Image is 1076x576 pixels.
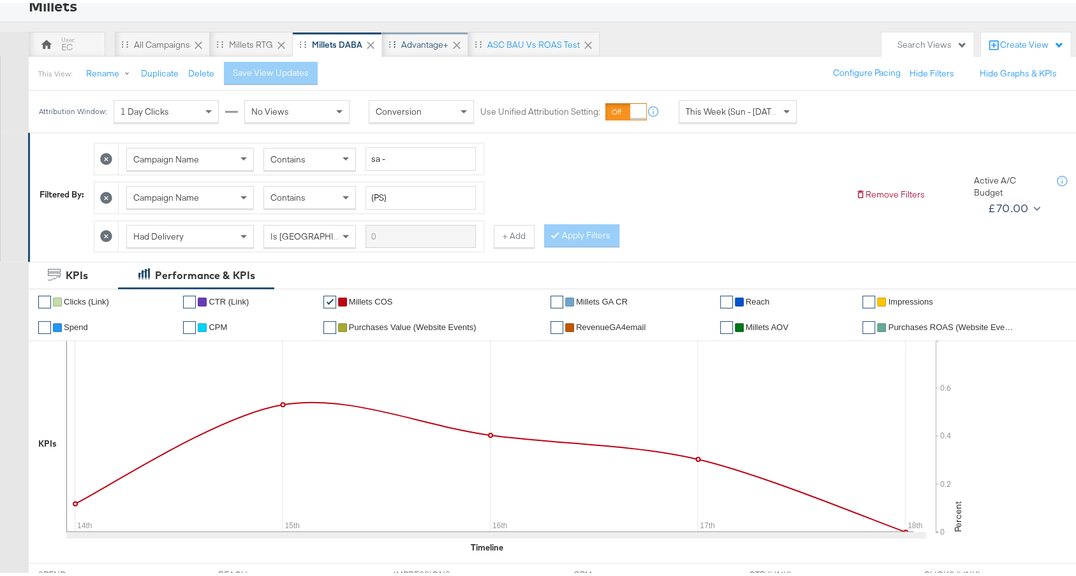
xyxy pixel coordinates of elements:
div: All Campaigns [134,36,190,48]
div: Drag to reorder tab [475,38,482,45]
div: Timeline [471,538,503,551]
button: £70.00 [983,195,1043,215]
div: Active A/C Budget [974,171,1044,195]
div: £70.00 [988,196,1028,215]
span: Millets AOV [746,319,788,329]
span: This Week (Sun - [DATE]) [686,103,781,114]
div: This View: [38,66,72,76]
a: ✔ [550,292,563,305]
a: ✔ [323,318,336,331]
span: RevenueGA4email [576,319,645,329]
span: CPM [209,319,227,329]
span: Is [GEOGRAPHIC_DATA] [270,227,368,239]
span: CTR (Link) [209,294,249,303]
button: Configure Pacing [824,59,910,82]
div: Millets RTG [229,36,273,48]
button: Hide Graphs & KPIs [980,64,1057,76]
span: Purchases Value (Website Events) [349,319,476,329]
input: Enter a search term [365,144,476,168]
span: Conversion [376,103,422,114]
text: Percent [952,498,964,529]
label: Use Unified Attribution Setting: [480,103,600,115]
span: Campaign Name [133,150,199,162]
span: Reach [746,294,770,303]
a: ✔ [323,292,336,305]
span: Contains [270,189,306,200]
span: Clicks (Link) [64,294,109,303]
a: ✔ [183,318,196,331]
div: Millets DABA [312,36,362,48]
span: 1 Day Clicks [121,103,169,114]
div: Attribution Window: [38,104,107,113]
div: Drag to reorder tab [299,38,306,45]
span: Millets COS [349,294,393,303]
a: ✔ [183,292,196,305]
span: No Views [251,103,289,114]
div: Search Views [897,36,967,48]
span: Contains [270,150,306,162]
div: Drag to reorder tab [388,38,395,45]
div: Drag to reorder tab [121,38,128,45]
div: EC [61,38,73,50]
div: KPIs [38,435,57,447]
div: Advantage+ [401,36,448,48]
button: Duplicate [141,64,179,76]
a: ✔ [38,292,51,305]
a: ✔ [862,318,875,331]
button: Hide Filters [910,64,954,76]
div: KPIs [66,265,88,280]
span: Millets GA CR [576,294,628,303]
a: ✔ [862,292,875,305]
span: Purchases ROAS (Website Events) [888,319,1015,329]
div: Filtered By: [40,185,84,198]
div: Create View [1000,36,1064,48]
a: ✔ [38,318,51,331]
span: Campaign Name [133,189,199,200]
div: Drag to reorder tab [216,38,223,45]
span: Impressions [888,294,932,303]
span: Spend [64,319,88,329]
a: ✔ [720,292,733,305]
button: + Add [494,222,534,245]
span: Had Delivery [133,227,184,239]
a: ✔ [550,318,563,331]
button: Remove Filters [855,185,925,198]
a: ✔ [720,318,733,331]
div: ASC BAU vs ROAS test [487,36,580,48]
button: Rename [77,59,144,82]
button: Delete [188,64,214,76]
input: Enter a search term [365,183,476,206]
input: Enter a search term [365,222,476,245]
div: Performance & KPIs [155,265,255,280]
